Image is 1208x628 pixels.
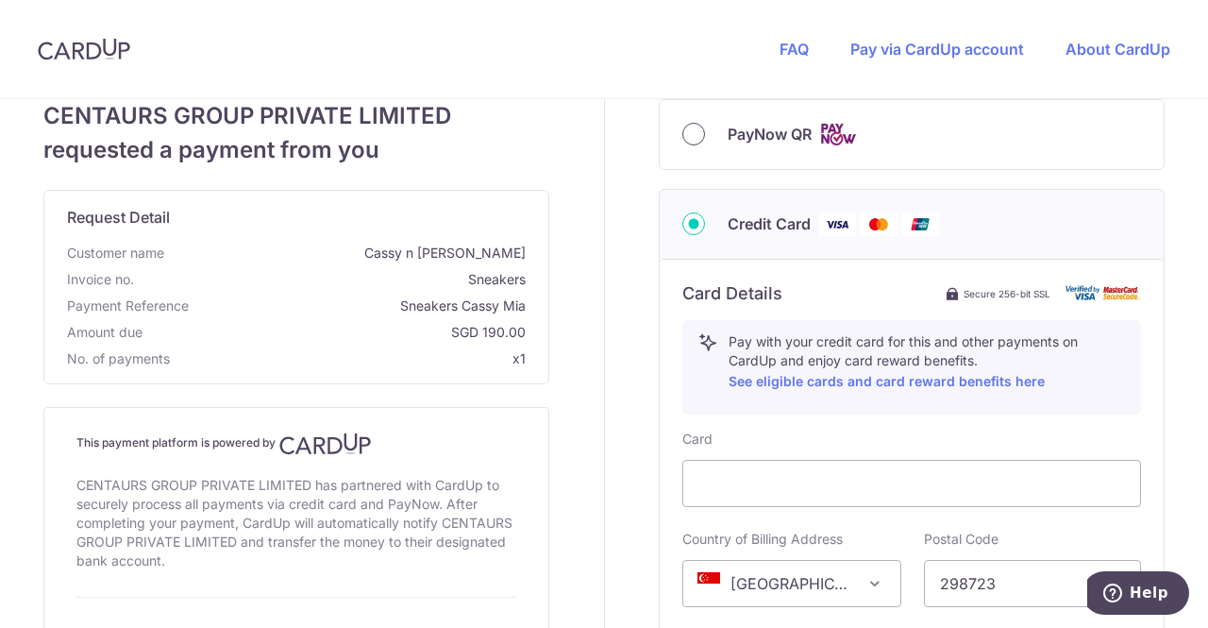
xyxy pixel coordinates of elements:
a: See eligible cards and card reward benefits here [729,373,1045,389]
img: Visa [818,212,856,236]
div: PayNow QR Cards logo [682,123,1141,146]
p: Pay with your credit card for this and other payments on CardUp and enjoy card reward benefits. [729,332,1125,393]
label: Card [682,430,713,449]
span: Singapore [682,560,900,607]
span: Singapore [683,561,899,606]
span: PayNow QR [728,123,812,145]
a: About CardUp [1065,40,1170,59]
h6: Card Details [682,282,782,305]
img: Cards logo [819,123,857,146]
img: CardUp [279,433,372,455]
div: CENTAURS GROUP PRIVATE LIMITED has partnered with CardUp to securely process all payments via cre... [76,472,516,574]
span: No. of payments [67,349,170,368]
img: Mastercard [860,212,898,236]
span: Credit Card [728,212,811,235]
a: Pay via CardUp account [850,40,1024,59]
img: CardUp [38,38,130,60]
span: Amount due [67,323,143,342]
label: Country of Billing Address [682,530,843,549]
iframe: Secure card payment input frame [698,472,1125,495]
span: Customer name [67,244,164,263]
img: card secure [1065,285,1141,301]
span: Cassy n [PERSON_NAME] [172,244,526,263]
span: Sneakers [142,270,526,289]
img: Union Pay [901,212,939,236]
iframe: Opens a widget where you can find more information [1087,571,1189,619]
span: x1 [512,350,526,366]
h4: This payment platform is powered by [76,433,516,455]
span: CENTAURS GROUP PRIVATE LIMITED [43,99,549,133]
span: requested a payment from you [43,133,549,167]
label: Postal Code [924,530,998,549]
span: translation missing: en.payment_reference [67,297,189,314]
span: Secure 256-bit SSL [964,286,1050,301]
span: SGD 190.00 [150,323,526,342]
input: Example 123456 [924,560,1142,607]
span: Sneakers Cassy Mia [196,297,526,315]
span: Invoice no. [67,270,134,289]
span: translation missing: en.request_detail [67,208,170,227]
a: FAQ [780,40,809,59]
div: Credit Card Visa Mastercard Union Pay [682,212,1141,236]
